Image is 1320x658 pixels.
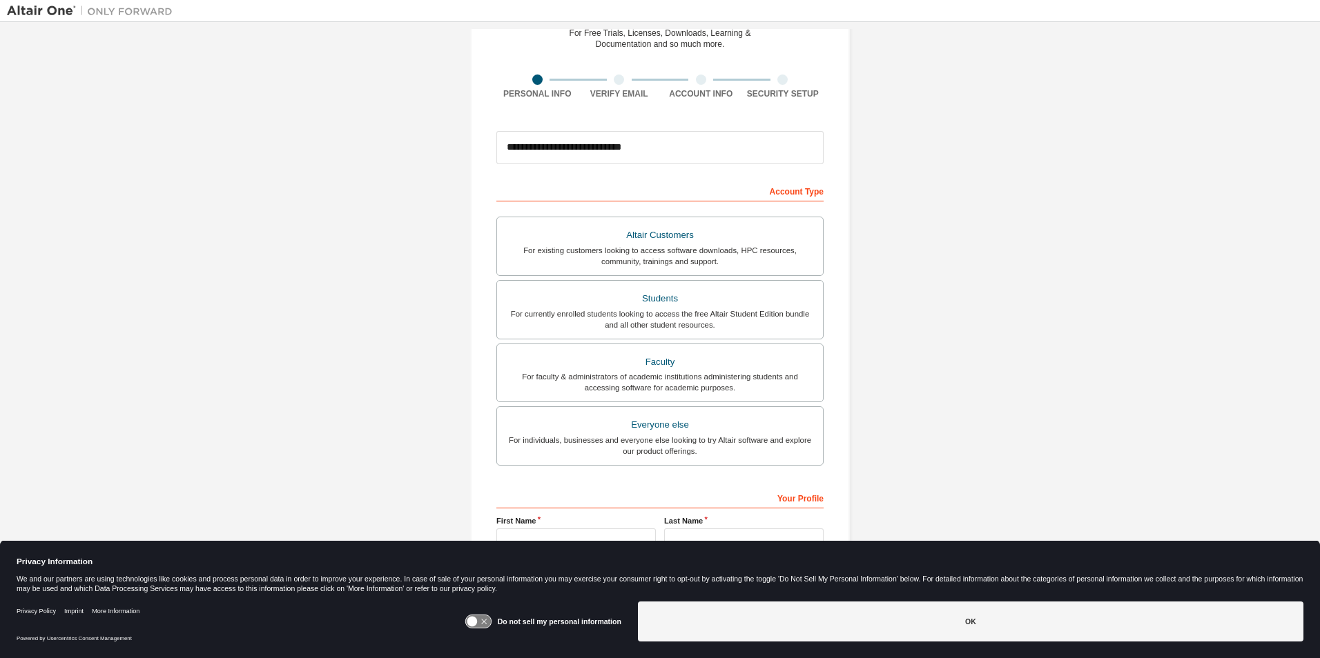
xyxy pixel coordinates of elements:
[505,245,815,267] div: For existing customers looking to access software downloads, HPC resources, community, trainings ...
[742,88,824,99] div: Security Setup
[570,28,751,50] div: For Free Trials, Licenses, Downloads, Learning & Documentation and so much more.
[505,226,815,245] div: Altair Customers
[496,179,824,201] div: Account Type
[505,435,815,457] div: For individuals, businesses and everyone else looking to try Altair software and explore our prod...
[505,352,815,372] div: Faculty
[505,371,815,393] div: For faculty & administrators of academic institutions administering students and accessing softwa...
[579,88,661,99] div: Verify Email
[660,88,742,99] div: Account Info
[664,515,824,526] label: Last Name
[505,415,815,435] div: Everyone else
[505,308,815,330] div: For currently enrolled students looking to access the free Altair Student Edition bundle and all ...
[496,486,824,508] div: Your Profile
[496,88,579,99] div: Personal Info
[496,515,656,526] label: First Name
[505,289,815,308] div: Students
[7,4,179,18] img: Altair One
